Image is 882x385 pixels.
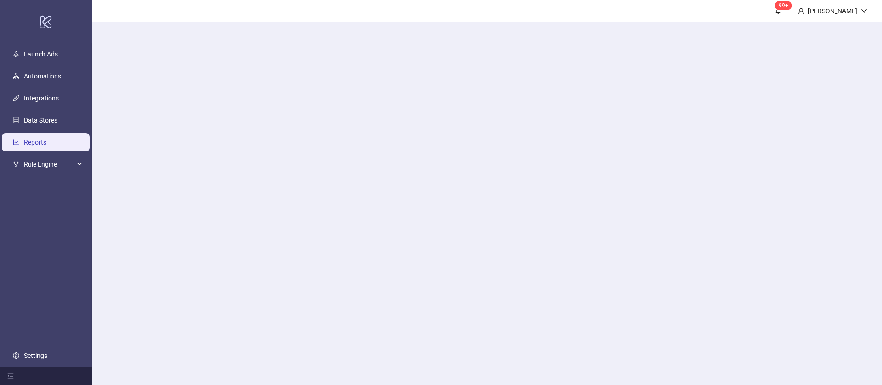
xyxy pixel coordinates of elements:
[861,8,867,14] span: down
[24,95,59,102] a: Integrations
[24,155,74,173] span: Rule Engine
[13,161,19,167] span: fork
[24,117,57,124] a: Data Stores
[775,1,792,10] sup: 669
[24,352,47,359] a: Settings
[798,8,804,14] span: user
[24,50,58,58] a: Launch Ads
[24,73,61,80] a: Automations
[775,7,781,14] span: bell
[7,373,14,379] span: menu-fold
[804,6,861,16] div: [PERSON_NAME]
[24,139,46,146] a: Reports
